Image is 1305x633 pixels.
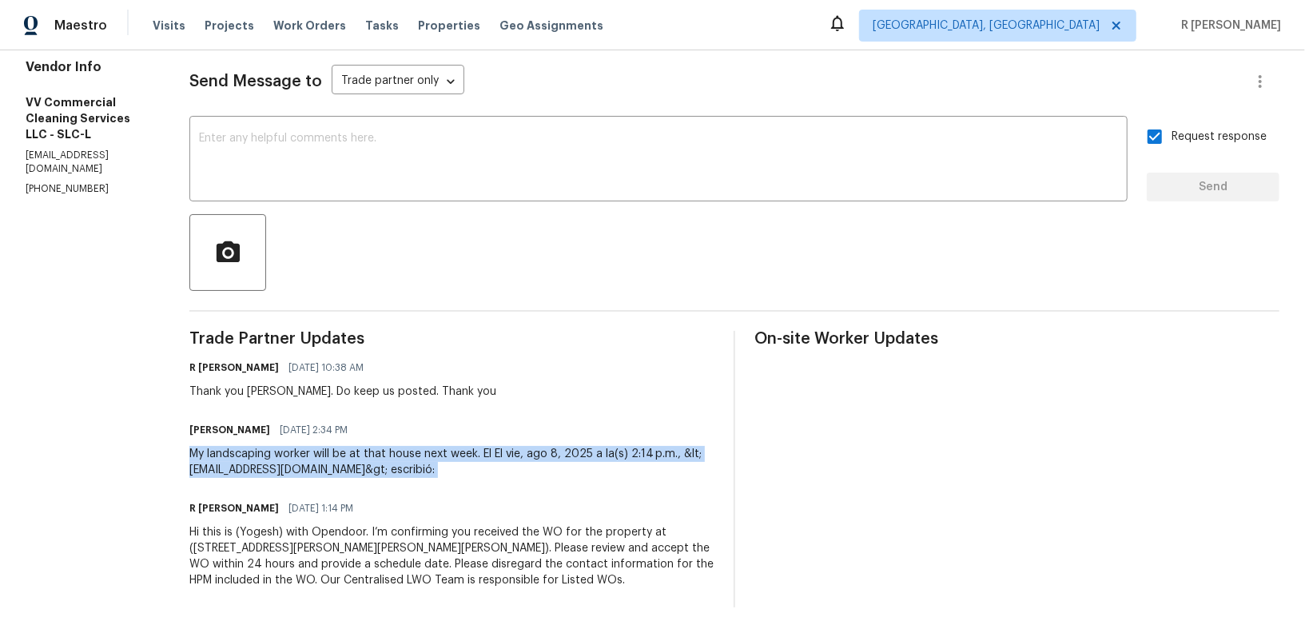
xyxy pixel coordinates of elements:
span: On-site Worker Updates [754,331,1279,347]
p: [EMAIL_ADDRESS][DOMAIN_NAME] [26,149,151,176]
h6: R [PERSON_NAME] [189,500,279,516]
span: [GEOGRAPHIC_DATA], [GEOGRAPHIC_DATA] [873,18,1100,34]
div: Thank you [PERSON_NAME]. Do keep us posted. Thank you [189,384,496,400]
span: R [PERSON_NAME] [1175,18,1281,34]
span: Visits [153,18,185,34]
h5: VV Commercial Cleaning Services LLC - SLC-L [26,94,151,142]
span: Work Orders [273,18,346,34]
h6: R [PERSON_NAME] [189,360,279,376]
div: Trade partner only [332,69,464,95]
span: [DATE] 10:38 AM [288,360,364,376]
h6: [PERSON_NAME] [189,422,270,438]
p: [PHONE_NUMBER] [26,182,151,196]
span: [DATE] 1:14 PM [288,500,353,516]
span: [DATE] 2:34 PM [280,422,348,438]
div: My landscaping worker will be at that house next week. El El vie, ago 8, 2025 a la(s) 2:14 p.m., ... [189,446,714,478]
span: Maestro [54,18,107,34]
span: Geo Assignments [499,18,603,34]
span: Tasks [365,20,399,31]
div: Hi this is (Yogesh) with Opendoor. I’m confirming you received the WO for the property at ([STREE... [189,524,714,588]
span: Trade Partner Updates [189,331,714,347]
span: Properties [418,18,480,34]
span: Projects [205,18,254,34]
span: Send Message to [189,74,322,90]
span: Request response [1172,129,1267,145]
h4: Vendor Info [26,59,151,75]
